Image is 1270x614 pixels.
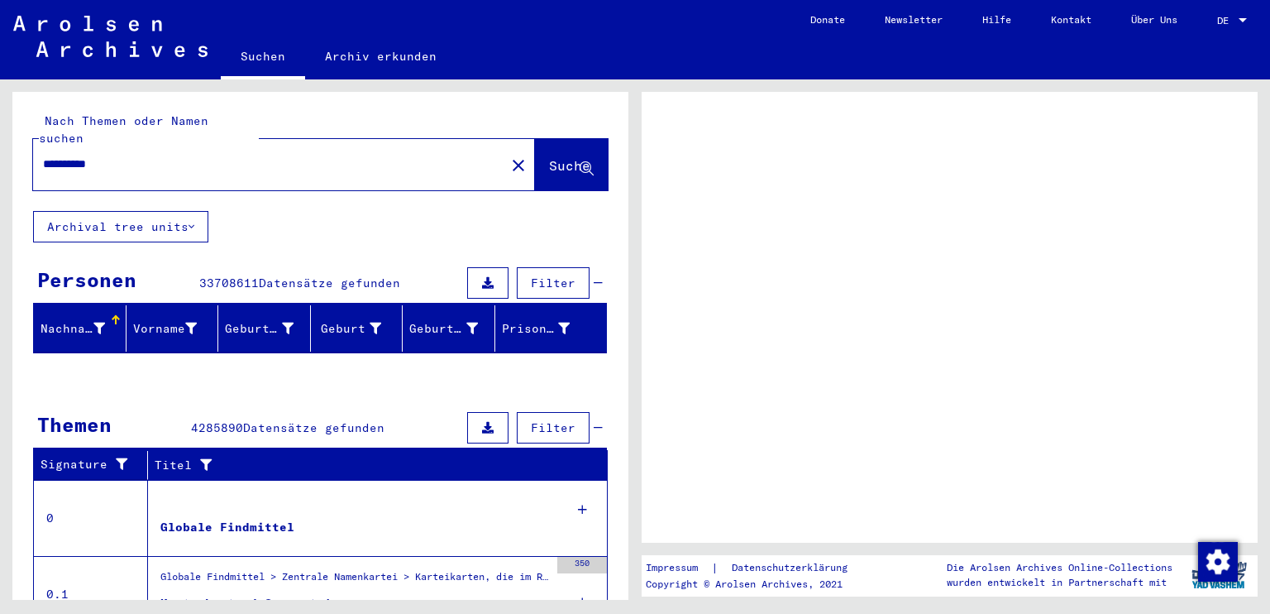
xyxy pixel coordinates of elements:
[127,305,219,352] mat-header-cell: Vorname
[133,320,198,338] div: Vorname
[409,315,499,342] div: Geburtsdatum
[243,420,384,435] span: Datensätze gefunden
[259,276,400,290] span: Datensätze gefunden
[225,320,294,338] div: Geburtsname
[155,457,575,474] div: Titel
[37,265,136,295] div: Personen
[557,557,607,573] div: 350
[1198,542,1238,582] img: Zustimmung ändern
[1217,15,1235,26] span: DE
[517,267,590,299] button: Filter
[225,315,314,342] div: Geburtsname
[34,480,148,556] td: 0
[160,569,549,592] div: Globale Findmittel > Zentrale Namenkartei > Karteikarten, die im Rahmen der sequentiellen Massend...
[305,36,456,76] a: Archiv erkunden
[508,156,528,175] mat-icon: close
[41,315,126,342] div: Nachname
[502,148,535,181] button: Clear
[495,305,607,352] mat-header-cell: Prisoner #
[199,276,259,290] span: 33708611
[646,559,711,577] a: Impressum
[160,595,332,612] div: Kartenbestand Segment 1
[37,410,112,439] div: Themen
[133,315,218,342] div: Vorname
[33,211,208,242] button: Archival tree units
[535,139,608,190] button: Suche
[531,420,575,435] span: Filter
[517,412,590,444] button: Filter
[191,420,243,435] span: 4285890
[549,157,590,174] span: Suche
[719,559,867,577] a: Datenschutzerklärung
[34,305,127,352] mat-header-cell: Nachname
[221,36,305,79] a: Suchen
[403,305,495,352] mat-header-cell: Geburtsdatum
[218,305,311,352] mat-header-cell: Geburtsname
[646,559,867,577] div: |
[947,560,1172,575] p: Die Arolsen Archives Online-Collections
[531,276,575,290] span: Filter
[41,452,151,478] div: Signature
[41,456,135,473] div: Signature
[311,305,403,352] mat-header-cell: Geburt‏
[160,519,294,536] div: Globale Findmittel
[13,16,208,57] img: Arolsen_neg.svg
[409,320,478,338] div: Geburtsdatum
[41,320,105,338] div: Nachname
[39,113,208,146] mat-label: Nach Themen oder Namen suchen
[317,320,382,338] div: Geburt‏
[502,320,571,338] div: Prisoner #
[155,452,591,478] div: Titel
[317,315,403,342] div: Geburt‏
[1188,554,1250,596] img: yv_logo.png
[646,577,867,592] p: Copyright © Arolsen Archives, 2021
[502,315,591,342] div: Prisoner #
[947,575,1172,590] p: wurden entwickelt in Partnerschaft mit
